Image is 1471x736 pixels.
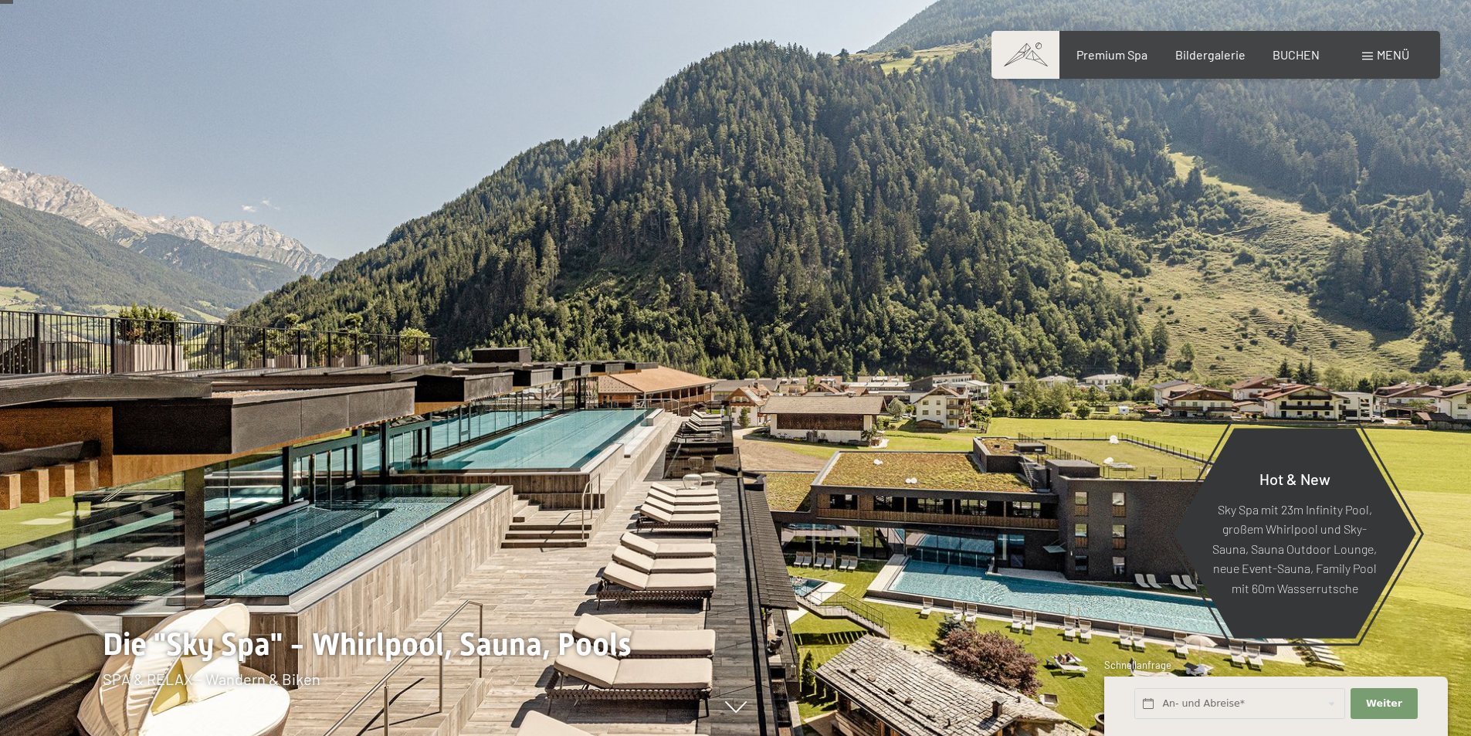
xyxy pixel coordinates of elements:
span: Hot & New [1259,469,1330,487]
a: Premium Spa [1076,47,1147,62]
button: Weiter [1351,688,1417,720]
p: Sky Spa mit 23m Infinity Pool, großem Whirlpool und Sky-Sauna, Sauna Outdoor Lounge, neue Event-S... [1211,499,1378,598]
a: Bildergalerie [1175,47,1246,62]
span: Menü [1377,47,1409,62]
a: BUCHEN [1273,47,1320,62]
span: Weiter [1366,697,1402,711]
span: Schnellanfrage [1104,659,1171,671]
a: Hot & New Sky Spa mit 23m Infinity Pool, großem Whirlpool und Sky-Sauna, Sauna Outdoor Lounge, ne... [1172,427,1417,639]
